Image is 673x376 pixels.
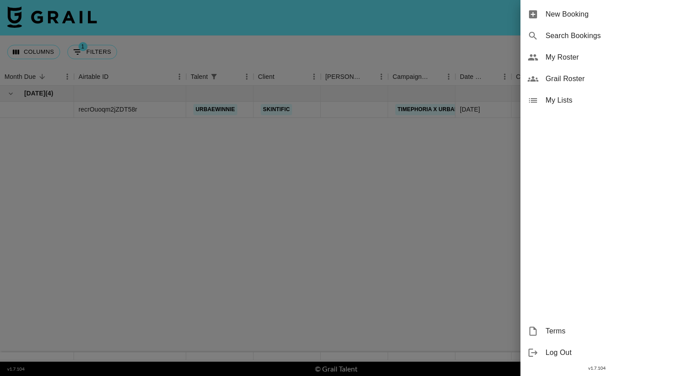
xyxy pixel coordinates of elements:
[546,326,666,337] span: Terms
[546,9,666,20] span: New Booking
[546,52,666,63] span: My Roster
[520,342,673,363] div: Log Out
[546,347,666,358] span: Log Out
[546,95,666,106] span: My Lists
[546,73,666,84] span: Grail Roster
[520,25,673,47] div: Search Bookings
[520,68,673,90] div: Grail Roster
[546,30,666,41] span: Search Bookings
[520,47,673,68] div: My Roster
[520,90,673,111] div: My Lists
[520,4,673,25] div: New Booking
[520,320,673,342] div: Terms
[520,363,673,373] div: v 1.7.104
